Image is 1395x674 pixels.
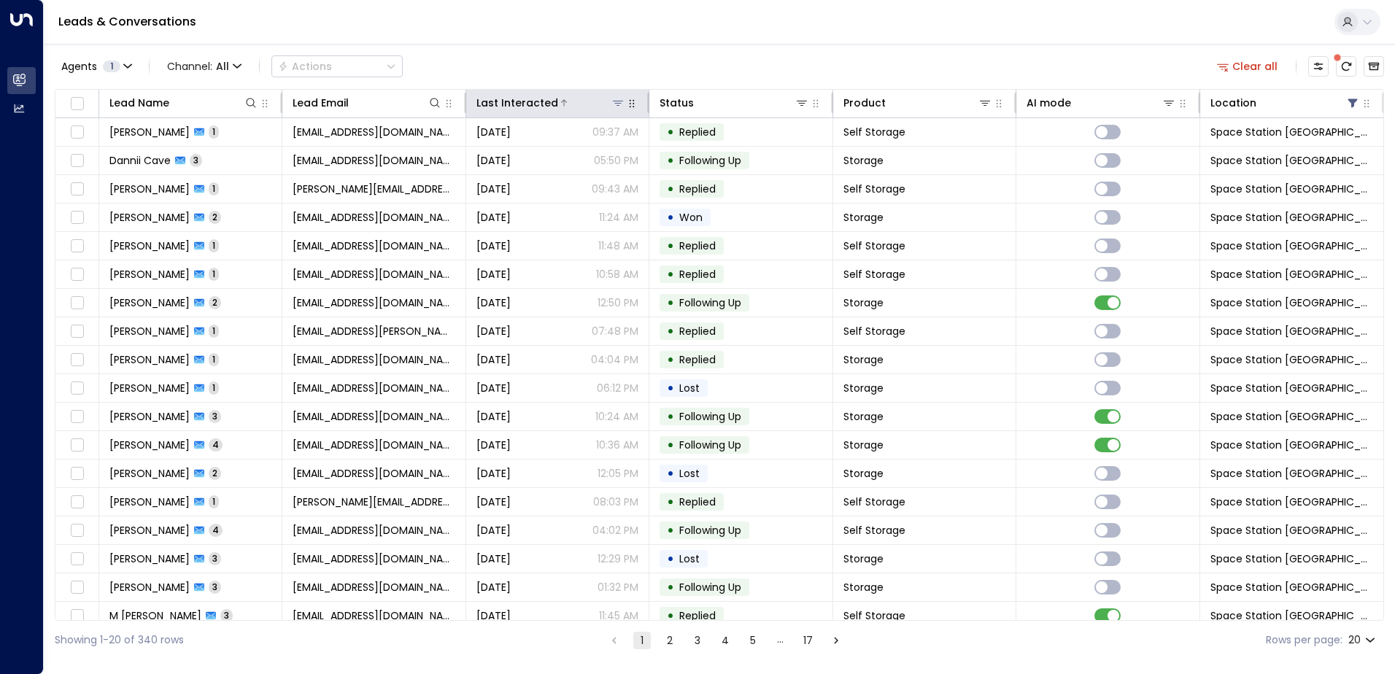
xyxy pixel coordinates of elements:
[1210,523,1373,538] span: Space Station Doncaster
[293,295,455,310] span: sarahkatykenna@gmail.com
[55,56,137,77] button: Agents1
[1210,94,1256,112] div: Location
[209,182,219,195] span: 1
[605,631,846,649] nav: pagination navigation
[667,518,674,543] div: •
[293,94,441,112] div: Lead Email
[68,152,86,170] span: Toggle select row
[293,608,455,623] span: bigmark1975@gmail.com
[599,210,638,225] p: 11:24 AM
[293,239,455,253] span: beckyackroyd92@gmail.com
[679,438,741,452] span: Following Up
[476,352,511,367] span: Jul 07, 2025
[843,466,884,481] span: Storage
[476,523,511,538] span: Jun 04, 2025
[667,148,674,173] div: •
[1266,632,1342,648] label: Rows per page:
[293,495,455,509] span: lewis.ford89@gmail.com
[293,580,455,594] span: jbpsn92@gmail.com
[209,581,221,593] span: 3
[679,523,741,538] span: Following Up
[293,523,455,538] span: sallydonnelly2@gmail.com
[679,239,716,253] span: Replied
[599,608,638,623] p: 11:45 AM
[667,603,674,628] div: •
[293,267,455,282] span: beckyackroyd92@gmail.com
[843,580,884,594] span: Storage
[476,210,511,225] span: Aug 05, 2025
[843,182,905,196] span: Self Storage
[109,381,190,395] span: Emma Neale
[109,153,171,168] span: Dannii Cave
[476,409,511,424] span: Jul 23, 2025
[679,352,716,367] span: Replied
[209,381,219,394] span: 1
[689,632,706,649] button: Go to page 3
[68,493,86,511] span: Toggle select row
[661,632,679,649] button: Go to page 2
[293,94,349,112] div: Lead Email
[68,351,86,369] span: Toggle select row
[476,438,511,452] span: Jun 22, 2025
[61,61,97,71] span: Agents
[679,182,716,196] span: Replied
[109,125,190,139] span: Rebecca Ackroyd
[109,295,190,310] span: Sarah Richardson
[667,404,674,429] div: •
[1210,267,1373,282] span: Space Station Doncaster
[679,210,703,225] span: Won
[843,239,905,253] span: Self Storage
[109,94,169,112] div: Lead Name
[667,177,674,201] div: •
[68,465,86,483] span: Toggle select row
[1210,352,1373,367] span: Space Station Doncaster
[843,295,884,310] span: Storage
[293,438,455,452] span: callumreid791@gmail.com
[271,55,403,77] button: Actions
[679,295,741,310] span: Following Up
[800,632,817,649] button: Go to page 17
[209,268,219,280] span: 1
[109,267,190,282] span: Rebecca Ackroyd
[109,580,190,594] span: Joshua Bailey
[1027,94,1071,112] div: AI mode
[476,239,511,253] span: May 13, 2025
[68,237,86,255] span: Toggle select row
[109,182,190,196] span: John Smith
[598,466,638,481] p: 12:05 PM
[667,290,674,315] div: •
[68,95,86,113] span: Toggle select all
[190,154,202,166] span: 3
[109,608,201,623] span: M Mcdonald
[476,125,511,139] span: May 20, 2025
[109,495,190,509] span: Lewis Ford
[679,267,716,282] span: Replied
[1308,56,1329,77] button: Customize
[68,408,86,426] span: Toggle select row
[293,551,455,566] span: chilcombe@duck.com
[293,153,455,168] span: danniicave98@gmail.com
[476,94,625,112] div: Last Interacted
[593,495,638,509] p: 08:03 PM
[109,352,190,367] span: Rebecca Ackroyd
[592,125,638,139] p: 09:37 AM
[679,125,716,139] span: Replied
[476,608,511,623] span: May 06, 2025
[596,438,638,452] p: 10:36 AM
[592,182,638,196] p: 09:43 AM
[209,296,221,309] span: 2
[293,352,455,367] span: beckyackroyd92@gmail.com
[476,182,511,196] span: Mar 28, 2025
[109,324,190,338] span: Chris Foord
[68,578,86,597] span: Toggle select row
[293,182,455,196] span: john@gmail.com
[667,546,674,571] div: •
[716,632,734,649] button: Go to page 4
[660,94,694,112] div: Status
[843,409,884,424] span: Storage
[679,324,716,338] span: Replied
[667,262,674,287] div: •
[68,294,86,312] span: Toggle select row
[843,523,905,538] span: Self Storage
[68,522,86,540] span: Toggle select row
